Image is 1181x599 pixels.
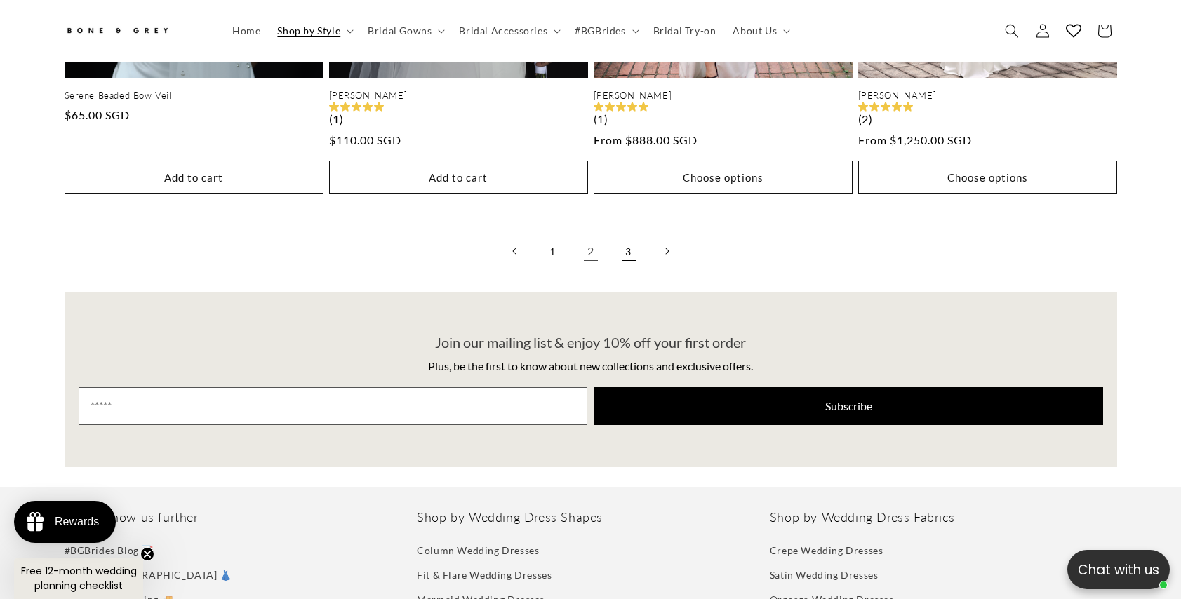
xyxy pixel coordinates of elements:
summary: Bridal Accessories [451,16,566,46]
a: Bridal Try-on [645,16,725,46]
button: Choose options [594,161,853,194]
a: Try-on in [GEOGRAPHIC_DATA] 👗 [65,563,232,587]
a: Fit & Flare Wedding Dresses [417,563,552,587]
a: [PERSON_NAME] [594,90,853,102]
h2: Shop by Wedding Dress Fabrics [770,509,1117,525]
button: Add to cart [329,161,588,194]
a: Crepe Wedding Dresses [770,541,883,563]
summary: About Us [724,16,796,46]
h2: Get to know us further [65,509,412,525]
span: About Us [733,25,777,37]
h2: Shop by Wedding Dress Shapes [417,509,764,525]
button: Choose options [858,161,1117,194]
summary: #BGBrides [566,16,644,46]
summary: Bridal Gowns [359,16,451,46]
summary: Shop by Style [269,16,359,46]
a: [PERSON_NAME] [329,90,588,102]
span: Plus, be the first to know about new collections and exclusive offers. [428,359,753,372]
button: Open chatbox [1067,550,1170,589]
a: Previous page [500,236,531,267]
a: Next page [651,236,682,267]
button: Subscribe [594,387,1103,425]
input: Email [79,387,587,425]
span: Home [232,25,260,37]
a: #BGBrides Blog 📝 [65,541,154,563]
a: [PERSON_NAME] [858,90,1117,102]
a: Satin Wedding Dresses [770,563,879,587]
a: Bone and Grey Bridal [59,14,210,48]
div: Rewards [55,516,99,528]
p: Chat with us [1067,560,1170,580]
a: Serene Beaded Bow Veil [65,90,323,102]
img: Bone and Grey Bridal [65,20,170,43]
a: Column Wedding Dresses [417,541,539,563]
div: Free 12-month wedding planning checklistClose teaser [14,558,143,599]
span: Bridal Try-on [653,25,716,37]
a: Page 1 [538,236,568,267]
span: Join our mailing list & enjoy 10% off your first order [435,334,746,351]
a: Page 3 [613,236,644,267]
nav: Pagination [65,236,1117,267]
summary: Search [996,15,1027,46]
span: Free 12-month wedding planning checklist [21,564,137,593]
span: Shop by Style [277,25,340,37]
span: Bridal Gowns [368,25,432,37]
a: Page 2 [575,236,606,267]
button: Add to cart [65,161,323,194]
span: Bridal Accessories [459,25,547,37]
a: Home [224,16,269,46]
button: Close teaser [140,547,154,561]
span: #BGBrides [575,25,625,37]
